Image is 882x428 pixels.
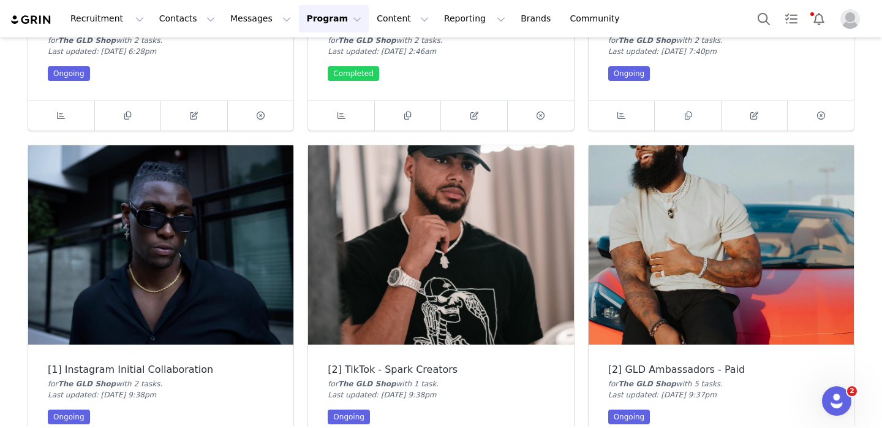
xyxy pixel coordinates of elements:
div: Last updated: [DATE] 9:37pm [608,389,834,400]
button: Notifications [805,5,832,32]
div: Ongoing [328,410,370,424]
span: s [717,380,720,388]
div: Ongoing [48,66,90,81]
div: for with 2 task . [608,35,834,46]
span: The GLD Shop [338,36,396,45]
div: [2] GLD Ambassadors - Paid [608,364,834,375]
div: [1] Instagram Initial Collaboration [48,364,274,375]
span: The GLD Shop [618,36,676,45]
span: The GLD Shop [338,380,396,388]
div: Last updated: [DATE] 7:40pm [608,46,834,57]
div: for with 1 task . [328,378,554,389]
span: The GLD Shop [618,380,676,388]
a: Brands [513,5,562,32]
button: Content [369,5,436,32]
img: [1] Instagram Initial Collaboration [28,145,293,345]
button: Messages [223,5,298,32]
div: Completed [328,66,379,81]
div: for with 2 task . [328,35,554,46]
a: Community [563,5,633,32]
div: Last updated: [DATE] 6:28pm [48,46,274,57]
img: grin logo [10,14,53,26]
iframe: Intercom live chat [822,386,851,416]
button: Recruitment [63,5,151,32]
span: The GLD Shop [58,36,116,45]
img: [2] TikTok - Spark Creators [308,145,573,345]
span: The GLD Shop [58,380,116,388]
span: s [717,36,720,45]
div: Last updated: [DATE] 2:46am [328,46,554,57]
button: Contacts [152,5,222,32]
div: Last updated: [DATE] 9:38pm [328,389,554,400]
div: for with 5 task . [608,378,834,389]
button: Program [299,5,369,32]
span: s [156,380,160,388]
button: Reporting [437,5,513,32]
div: for with 2 task . [48,35,274,46]
span: s [437,36,440,45]
img: placeholder-profile.jpg [840,9,860,29]
img: [2] GLD Ambassadors - Paid [589,145,854,345]
span: s [156,36,160,45]
button: Profile [833,9,872,29]
button: Search [750,5,777,32]
div: Ongoing [608,410,650,424]
div: Ongoing [608,66,650,81]
div: [2] TikTok - Spark Creators [328,364,554,375]
div: Ongoing [48,410,90,424]
div: Last updated: [DATE] 9:38pm [48,389,274,400]
span: 2 [847,386,857,396]
div: for with 2 task . [48,378,274,389]
a: Tasks [778,5,805,32]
